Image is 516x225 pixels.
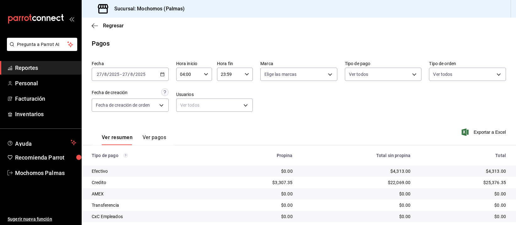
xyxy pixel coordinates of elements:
[92,89,128,96] div: Fecha de creación
[349,71,368,77] span: Ver todos
[96,102,150,108] span: Fecha de creación de orden
[104,72,107,77] input: --
[222,179,293,186] div: $3,307.35
[421,153,506,158] div: Total
[102,134,133,145] button: Ver resumen
[433,71,452,77] span: Ver todos
[109,72,120,77] input: ----
[303,179,411,186] div: $22,069.00
[217,61,253,66] label: Hora fin
[303,213,411,220] div: $0.00
[17,41,68,48] span: Pregunta a Parrot AI
[4,46,77,52] a: Pregunta a Parrot AI
[92,213,212,220] div: CxC Empleados
[421,191,506,197] div: $0.00
[303,191,411,197] div: $0.00
[92,23,124,29] button: Regresar
[92,191,212,197] div: AMEX
[109,5,185,13] h3: Sucursal: Mochomos (Palmas)
[15,169,76,177] span: Mochomos Palmas
[421,202,506,208] div: $0.00
[92,202,212,208] div: Transferencia
[130,72,133,77] input: --
[176,98,253,112] div: Ver todos
[143,134,166,145] button: Ver pagos
[122,72,128,77] input: --
[133,72,135,77] span: /
[463,128,506,136] button: Exportar a Excel
[429,61,506,66] label: Tipo de orden
[303,153,411,158] div: Total sin propina
[303,168,411,174] div: $4,313.00
[135,72,146,77] input: ----
[120,72,122,77] span: -
[92,61,169,66] label: Fecha
[107,72,109,77] span: /
[7,38,77,51] button: Pregunta a Parrot AI
[15,153,76,162] span: Recomienda Parrot
[15,110,76,118] span: Inventarios
[15,79,76,87] span: Personal
[222,168,293,174] div: $0.00
[92,153,212,158] div: Tipo de pago
[102,72,104,77] span: /
[92,39,110,48] div: Pagos
[176,61,212,66] label: Hora inicio
[15,139,68,146] span: Ayuda
[102,134,166,145] div: navigation tabs
[92,179,212,186] div: Credito
[222,153,293,158] div: Propina
[176,92,253,97] label: Usuarios
[260,61,337,66] label: Marca
[421,213,506,220] div: $0.00
[8,216,76,222] span: Sugerir nueva función
[92,168,212,174] div: Efectivo
[303,202,411,208] div: $0.00
[15,94,76,103] span: Facturación
[222,191,293,197] div: $0.00
[345,61,422,66] label: Tipo de pago
[421,168,506,174] div: $4,313.00
[103,23,124,29] span: Regresar
[15,64,76,72] span: Reportes
[128,72,130,77] span: /
[222,202,293,208] div: $0.00
[69,16,74,21] button: open_drawer_menu
[421,179,506,186] div: $25,376.35
[222,213,293,220] div: $0.00
[96,72,102,77] input: --
[123,153,128,158] svg: Los pagos realizados con Pay y otras terminales son montos brutos.
[264,71,296,77] span: Elige las marcas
